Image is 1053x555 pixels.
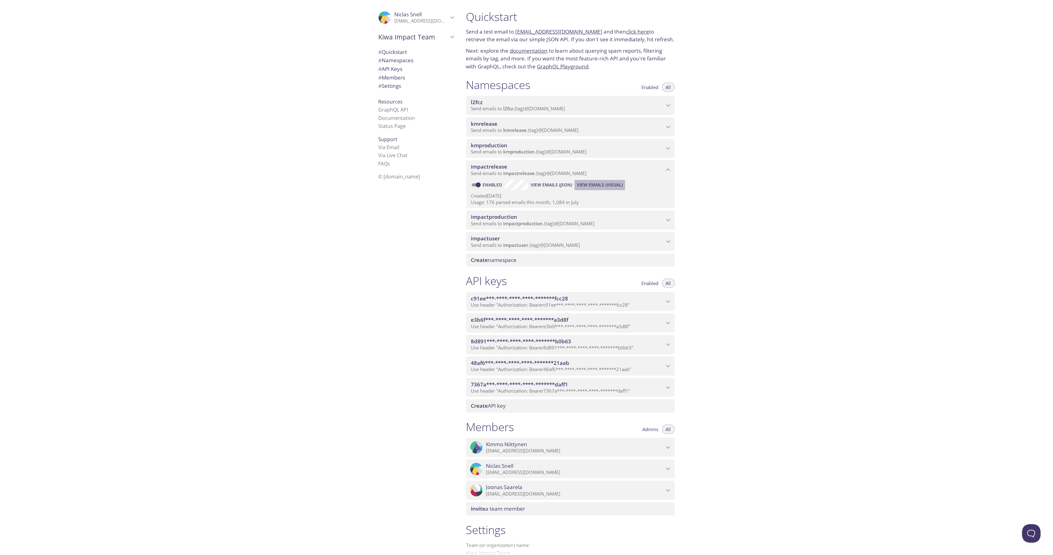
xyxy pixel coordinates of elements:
span: # [379,65,382,72]
button: Enabled [638,279,662,288]
span: Send emails to . {tag} @[DOMAIN_NAME] [471,105,565,112]
div: Kiwa Impact Team [374,29,459,45]
a: FAQ [379,160,390,167]
p: [EMAIL_ADDRESS][DOMAIN_NAME] [486,469,664,475]
span: © [DOMAIN_NAME] [379,173,420,180]
span: Send emails to . {tag} @[DOMAIN_NAME] [471,242,580,248]
span: impactproduction [504,220,543,226]
span: Quickstart [379,48,407,55]
div: API Keys [374,65,459,73]
span: Joonas Saarela [486,484,523,491]
a: Enabled [482,182,505,188]
span: impactrelease [504,170,535,176]
span: kmproduction [471,142,508,149]
span: s [388,160,390,167]
span: Resources [379,98,403,105]
div: Invite a team member [466,502,675,515]
p: Created [DATE] [471,193,670,199]
span: Send emails to . {tag} @[DOMAIN_NAME] [471,149,587,155]
button: Admins [639,425,662,434]
span: Niclas Snell [395,11,422,18]
a: Status Page [379,123,406,129]
span: Send emails to . {tag} @[DOMAIN_NAME] [471,220,595,226]
span: kmrelease [471,120,498,127]
a: Documentation [379,115,415,121]
span: Kiwa Impact Team [379,33,448,41]
div: kmrelease namespace [466,117,675,137]
button: View Emails (JSON) [528,180,574,190]
p: Next: explore the to learn about querying spam reports, filtering emails by tag, and more. If you... [466,47,675,71]
span: a team member [471,505,525,512]
span: kmproduction [504,149,535,155]
button: Enabled [638,83,662,92]
a: documentation [510,47,548,54]
div: Team Settings [374,82,459,90]
a: GraphQL API [379,106,408,113]
div: Niclas Snell [374,7,459,28]
span: View Emails (Visual) [577,181,623,189]
div: Kimmo Niittynen [466,438,675,457]
div: Niclas Snell [466,459,675,479]
span: Send emails to . {tag} @[DOMAIN_NAME] [471,127,579,133]
span: impactuser [504,242,529,248]
p: [EMAIL_ADDRESS][DOMAIN_NAME] [395,18,448,24]
span: l2fcz [504,105,513,112]
a: click here [626,28,649,35]
div: Create namespace [466,254,675,267]
span: # [379,74,382,81]
span: impactproduction [471,213,517,220]
span: l2fcz [471,99,483,106]
span: Niclas Snell [486,463,514,469]
span: Members [379,74,405,81]
p: [EMAIL_ADDRESS][DOMAIN_NAME] [486,448,664,454]
p: Send a test email to and then to retrieve the email via our simple JSON API. If you don't see it ... [466,28,675,43]
h1: API keys [466,274,507,288]
button: All [662,279,675,288]
a: Via Email [379,144,400,151]
div: Quickstart [374,48,459,56]
span: View Emails (JSON) [531,181,572,189]
div: impactrelease namespace [466,160,675,179]
div: Joonas Saarela [466,481,675,500]
div: kmproduction namespace [466,139,675,158]
div: impactuser namespace [466,232,675,251]
a: [EMAIL_ADDRESS][DOMAIN_NAME] [516,28,603,35]
div: impactproduction namespace [466,210,675,230]
iframe: Help Scout Beacon - Open [1022,524,1041,543]
p: Usage: 176 parsed emails this month, 1,084 in July [471,199,670,206]
h1: Quickstart [466,10,675,24]
span: Namespaces [379,57,414,64]
p: [EMAIL_ADDRESS][DOMAIN_NAME] [486,491,664,497]
button: View Emails (Visual) [574,180,625,190]
span: API key [471,402,506,409]
span: Settings [379,82,401,89]
div: Create API Key [466,399,675,412]
a: Via Live Chat [379,152,408,159]
h1: Settings [466,523,675,537]
span: Send emails to . {tag} @[DOMAIN_NAME] [471,170,587,176]
span: API Keys [379,65,403,72]
span: # [379,82,382,89]
a: GraphQL Playground [537,63,589,70]
span: # [379,57,382,64]
div: Namespaces [374,56,459,65]
div: Members [374,73,459,82]
span: Create [471,402,488,409]
span: Kimmo Niittynen [486,441,528,448]
span: kmrelease [504,127,527,133]
span: namespace [471,256,517,263]
button: All [662,83,675,92]
span: impactrelease [471,163,508,170]
h1: Namespaces [466,78,531,92]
